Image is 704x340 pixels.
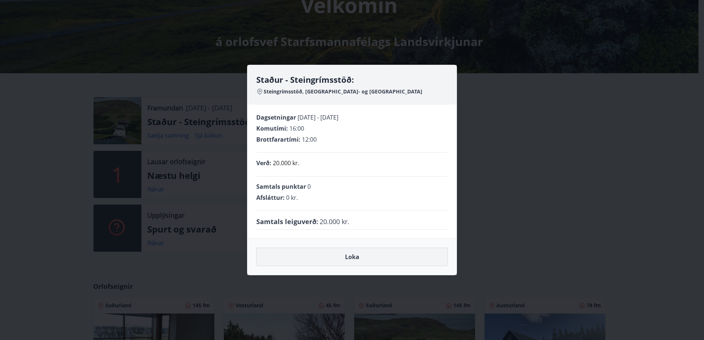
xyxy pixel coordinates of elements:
span: Afsláttur : [256,194,285,202]
h4: Staður - Steingrímsstöð: [256,74,448,85]
span: Verð : [256,159,271,167]
span: Samtals leiguverð : [256,217,318,226]
span: [DATE] - [DATE] [298,113,338,121]
span: Dagsetningar [256,113,296,121]
span: Steingrímsstöð, [GEOGRAPHIC_DATA]- og [GEOGRAPHIC_DATA] [264,88,422,95]
span: 20.000 kr. [320,217,349,226]
p: 20.000 kr. [273,159,299,167]
button: Loka [256,248,448,266]
span: 12:00 [302,135,317,144]
span: Samtals punktar [256,183,306,191]
span: 0 [307,183,311,191]
span: Brottfarartími : [256,135,300,144]
span: 16:00 [289,124,304,132]
span: Komutími : [256,124,288,132]
span: 0 kr. [286,194,298,202]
